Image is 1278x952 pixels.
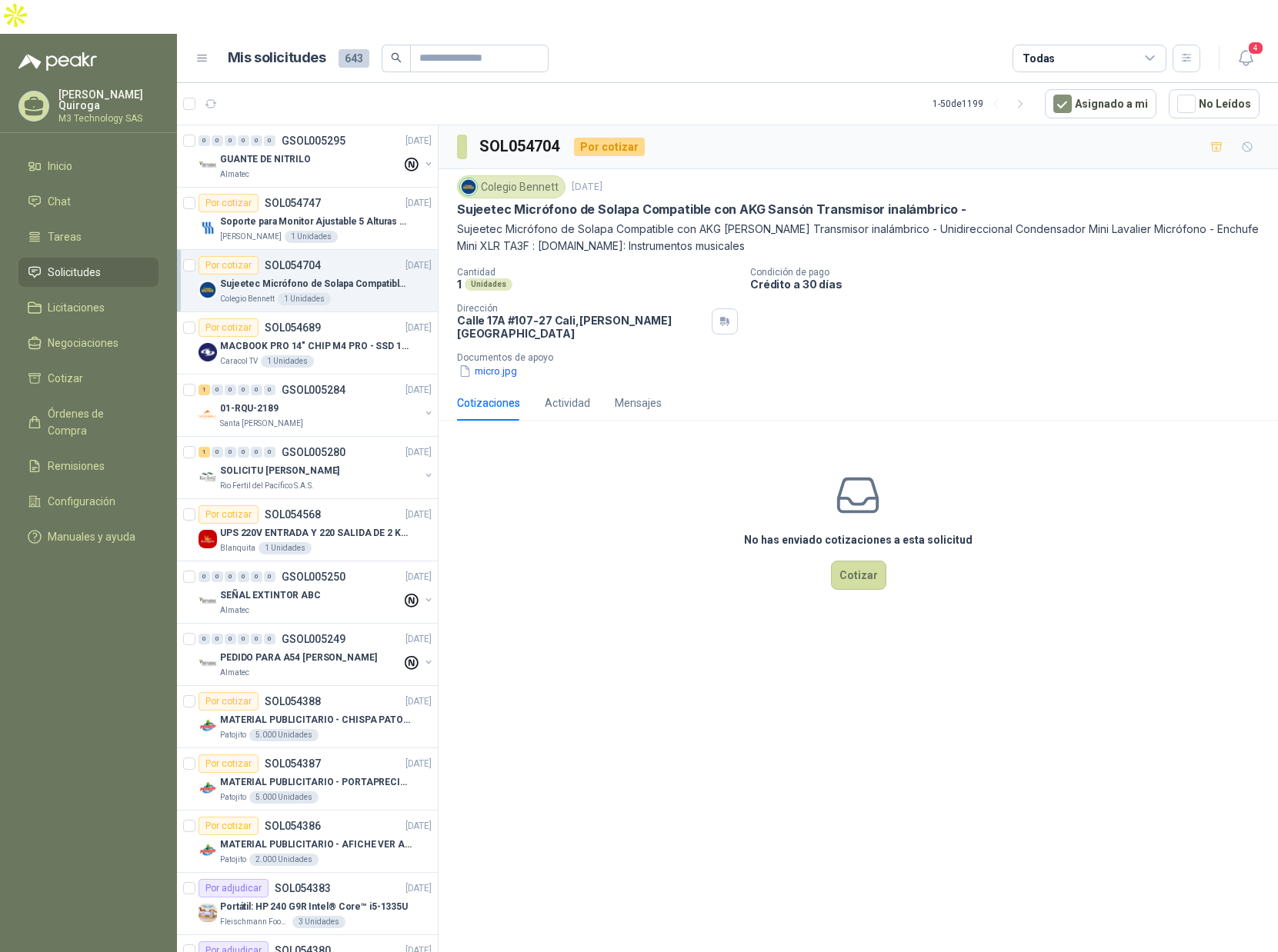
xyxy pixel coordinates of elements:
[238,634,249,644] div: 0
[339,49,369,68] span: 643
[48,493,115,510] span: Configuración
[212,634,223,644] div: 0
[238,571,249,582] div: 0
[220,464,339,478] p: SOLICITU [PERSON_NAME]
[238,447,249,458] div: 0
[199,381,435,430] a: 1 0 0 0 0 0 GSOL005284[DATE] Company Logo01-RQU-2189Santa [PERSON_NAME]
[228,47,326,69] h1: Mis solicitudes
[199,879,269,897] div: Por adjudicar
[391,52,402,63] span: search
[220,168,249,181] p: Almatec
[405,134,432,148] p: [DATE]
[933,92,1033,116] div: 1 - 50 de 1199
[220,791,246,804] p: Patojito
[1169,89,1260,118] button: No Leídos
[48,228,82,245] span: Tareas
[225,447,236,458] div: 0
[199,405,217,424] img: Company Logo
[282,571,345,582] p: GSOL005250
[574,138,645,156] div: Por cotizar
[265,696,321,707] p: SOL054388
[48,299,105,316] span: Licitaciones
[457,221,1260,255] p: Sujeetec Micrófono de Solapa Compatible con AKG [PERSON_NAME] Transmisor inalámbrico - Unidirecci...
[48,370,83,387] span: Cotizar
[220,418,303,430] p: Santa [PERSON_NAME]
[212,447,223,458] div: 0
[225,384,236,395] div: 0
[405,383,432,398] p: [DATE]
[545,394,590,411] div: Actividad
[199,194,259,212] div: Por cotizar
[199,256,259,275] div: Por cotizar
[744,531,973,548] h3: No has enviado cotizaciones a esta solicitud
[220,215,412,229] p: Soporte para Monitor Ajustable 5 Alturas Mini
[18,293,158,322] a: Licitaciones
[1232,45,1260,72] button: 4
[457,303,706,314] p: Dirección
[251,135,262,146] div: 0
[265,198,321,208] p: SOL054747
[212,135,223,146] div: 0
[405,508,432,522] p: [DATE]
[199,218,217,237] img: Company Logo
[1023,50,1055,67] div: Todas
[18,451,158,481] a: Remisiones
[177,250,438,312] a: Por cotizarSOL054704[DATE] Company LogoSujeetec Micrófono de Solapa Compatible con AKG Sansón Tra...
[457,394,520,411] div: Cotizaciones
[460,178,477,195] img: Company Logo
[1247,41,1264,55] span: 4
[220,588,321,603] p: SEÑAL EXTINTOR ABC
[249,791,319,804] div: 5.000 Unidades
[264,634,275,644] div: 0
[405,321,432,335] p: [DATE]
[48,335,118,351] span: Negociaciones
[48,158,72,175] span: Inicio
[282,447,345,458] p: GSOL005280
[282,634,345,644] p: GSOL005249
[220,916,289,928] p: Fleischmann Foods S.A.
[199,817,259,835] div: Por cotizar
[282,384,345,395] p: GSOL005284
[199,156,217,175] img: Company Logo
[479,135,562,158] h3: SOL054704
[220,900,408,914] p: Portátil: HP 240 G9R Intel® Core™ i5-1335U
[48,458,105,474] span: Remisiones
[199,443,435,492] a: 1 0 0 0 0 0 GSOL005280[DATE] Company LogoSOLICITU [PERSON_NAME]Rio Fertil del Pacífico S.A.S.
[225,634,236,644] div: 0
[199,654,217,673] img: Company Logo
[177,499,438,561] a: Por cotizarSOL054568[DATE] Company LogoUPS 220V ENTRADA Y 220 SALIDA DE 2 KVABlanquita1 Unidades
[264,571,275,582] div: 0
[405,632,432,647] p: [DATE]
[220,277,412,291] p: Sujeetec Micrófono de Solapa Compatible con AKG Sansón Transmisor inalámbrico -
[199,505,259,524] div: Por cotizar
[405,757,432,771] p: [DATE]
[48,264,101,281] span: Solicitudes
[199,754,259,773] div: Por cotizar
[199,468,217,486] img: Company Logo
[1045,89,1156,118] button: Asignado a mi
[457,201,966,218] p: Sujeetec Micrófono de Solapa Compatible con AKG Sansón Transmisor inalámbrico -
[212,384,223,395] div: 0
[264,384,275,395] div: 0
[220,231,282,243] p: [PERSON_NAME]
[457,278,462,291] p: 1
[220,604,249,617] p: Almatec
[265,758,321,769] p: SOL054387
[249,854,319,866] div: 2.000 Unidades
[48,528,135,545] span: Manuales y ayuda
[264,135,275,146] div: 0
[199,131,435,181] a: 0 0 0 0 0 0 GSOL005295[DATE] Company LogoGUANTE DE NITRILOAlmatec
[177,188,438,250] a: Por cotizarSOL054747[DATE] Company LogoSoporte para Monitor Ajustable 5 Alturas Mini[PERSON_NAME]...
[220,355,258,368] p: Caracol TV
[405,196,432,211] p: [DATE]
[220,480,314,492] p: Rio Fertil del Pacífico S.A.S.
[457,352,1272,363] p: Documentos de apoyo
[238,384,249,395] div: 0
[18,52,97,71] img: Logo peakr
[220,729,246,741] p: Patojito
[405,694,432,709] p: [DATE]
[199,530,217,548] img: Company Logo
[405,819,432,834] p: [DATE]
[18,222,158,251] a: Tareas
[251,571,262,582] div: 0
